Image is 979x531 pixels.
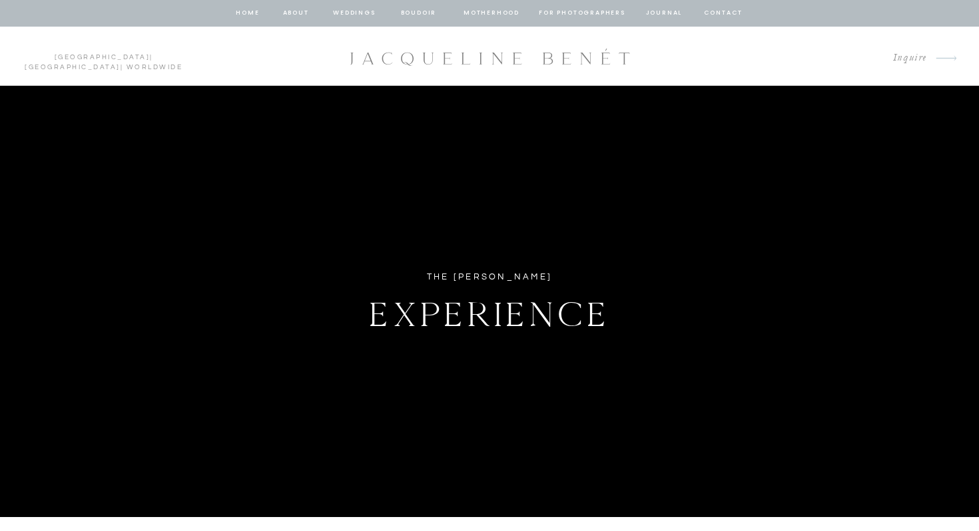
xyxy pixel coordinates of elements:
a: about [282,7,310,19]
a: for photographers [539,7,625,19]
a: Inquire [882,49,927,67]
a: contact [702,7,745,19]
h1: Experience [298,287,681,334]
div: The [PERSON_NAME] [381,269,598,285]
a: home [235,7,260,19]
a: BOUDOIR [400,7,438,19]
a: Motherhood [464,7,519,19]
a: [GEOGRAPHIC_DATA] [25,64,121,71]
p: | | Worldwide [19,53,188,61]
a: [GEOGRAPHIC_DATA] [55,54,151,61]
a: journal [643,7,685,19]
a: Weddings [332,7,377,19]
